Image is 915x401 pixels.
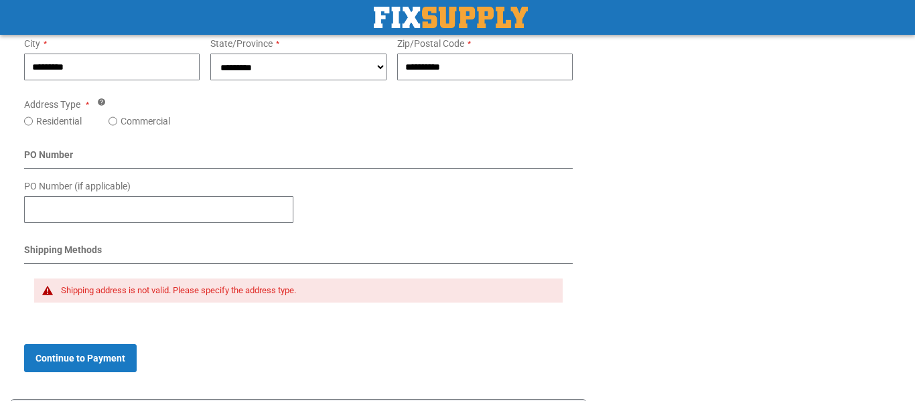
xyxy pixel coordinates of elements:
div: Shipping address is not valid. Please specify the address type. [61,285,549,296]
button: Continue to Payment [24,344,137,372]
span: PO Number (if applicable) [24,181,131,191]
span: State/Province [210,38,273,49]
div: Shipping Methods [24,243,573,264]
label: Residential [36,114,82,128]
span: Zip/Postal Code [397,38,464,49]
img: Fix Industrial Supply [374,7,528,28]
div: PO Number [24,148,573,169]
span: Address Type [24,99,80,110]
span: City [24,38,40,49]
label: Commercial [121,114,170,128]
span: Continue to Payment [36,353,125,364]
a: store logo [374,7,528,28]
